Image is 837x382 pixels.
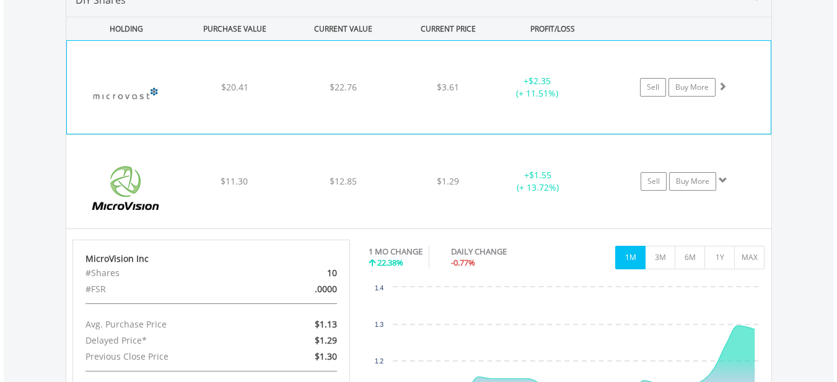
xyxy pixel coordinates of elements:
[369,246,423,258] div: 1 MO CHANGE
[704,246,735,269] button: 1Y
[669,172,716,191] a: Buy More
[500,17,606,40] div: PROFIT/LOSS
[398,17,497,40] div: CURRENT PRICE
[375,358,383,365] text: 1.2
[221,81,248,93] span: $20.41
[491,75,584,100] div: + (+ 11.51%)
[668,78,716,97] a: Buy More
[76,349,256,365] div: Previous Close Price
[375,285,383,292] text: 1.4
[641,172,667,191] a: Sell
[72,150,179,225] img: EQU.US.MVIS.png
[529,169,551,181] span: $1.55
[675,246,705,269] button: 6M
[615,246,646,269] button: 1M
[315,350,337,362] span: $1.30
[330,175,357,187] span: $12.85
[221,175,248,187] span: $11.30
[645,246,675,269] button: 3M
[256,281,346,297] div: .0000
[76,332,256,349] div: Delayed Price*
[437,81,459,93] span: $3.61
[315,318,337,330] span: $1.13
[377,257,403,268] span: 22.38%
[85,253,337,265] div: MicroVision Inc
[182,17,288,40] div: PURCHASE VALUE
[67,17,180,40] div: HOLDING
[256,265,346,281] div: 10
[375,321,383,328] text: 1.3
[451,246,550,258] div: DAILY CHANGE
[315,334,337,346] span: $1.29
[76,265,256,281] div: #Shares
[76,281,256,297] div: #FSR
[640,78,666,97] a: Sell
[291,17,397,40] div: CURRENT VALUE
[437,175,459,187] span: $1.29
[491,169,585,194] div: + (+ 13.72%)
[528,75,551,87] span: $2.35
[76,316,256,332] div: Avg. Purchase Price
[73,56,180,131] img: EQU.US.MVST.png
[734,246,765,269] button: MAX
[451,257,475,268] span: -0.77%
[330,81,357,93] span: $22.76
